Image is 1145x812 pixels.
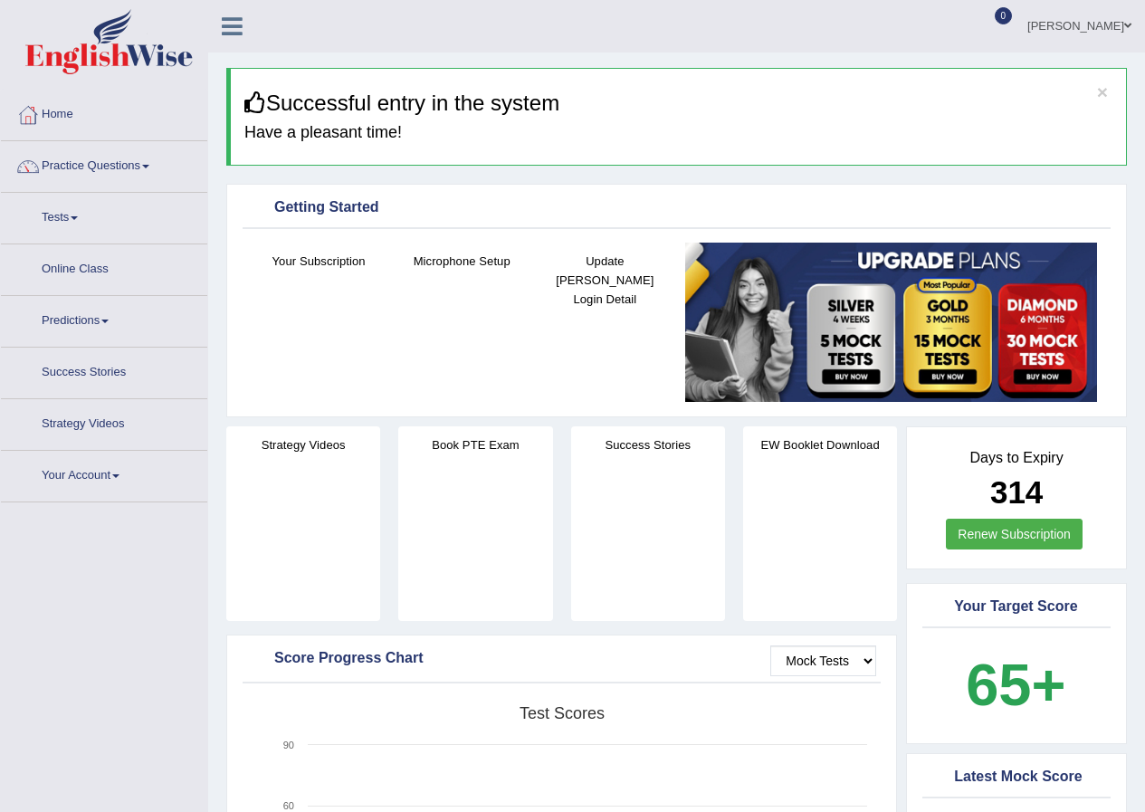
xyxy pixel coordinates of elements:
h4: Book PTE Exam [398,435,552,454]
h4: Update [PERSON_NAME] Login Detail [542,252,667,309]
b: 65+ [966,652,1065,718]
div: Getting Started [247,195,1106,222]
a: Home [1,90,207,135]
button: × [1097,82,1108,101]
h4: EW Booklet Download [743,435,897,454]
a: Your Account [1,451,207,496]
div: Latest Mock Score [927,764,1106,791]
h4: Your Subscription [256,252,381,271]
b: 314 [990,474,1043,510]
img: small5.jpg [685,243,1097,402]
h4: Have a pleasant time! [244,124,1112,142]
h4: Strategy Videos [226,435,380,454]
div: Your Target Score [927,594,1106,621]
tspan: Test scores [520,704,605,722]
a: Renew Subscription [946,519,1083,549]
a: Online Class [1,244,207,290]
a: Success Stories [1,348,207,393]
a: Predictions [1,296,207,341]
span: 0 [995,7,1013,24]
h3: Successful entry in the system [244,91,1112,115]
a: Practice Questions [1,141,207,186]
h4: Days to Expiry [927,450,1106,466]
a: Tests [1,193,207,238]
text: 90 [283,740,294,750]
div: Score Progress Chart [247,645,876,673]
text: 60 [283,800,294,811]
a: Strategy Videos [1,399,207,444]
h4: Microphone Setup [399,252,524,271]
h4: Success Stories [571,435,725,454]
